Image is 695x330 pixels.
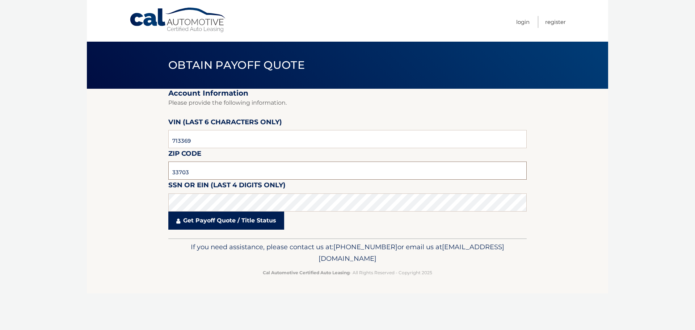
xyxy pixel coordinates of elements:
[168,212,284,230] a: Get Payoff Quote / Title Status
[168,180,286,193] label: SSN or EIN (last 4 digits only)
[263,270,350,275] strong: Cal Automotive Certified Auto Leasing
[168,58,305,72] span: Obtain Payoff Quote
[168,89,527,98] h2: Account Information
[173,269,522,276] p: - All Rights Reserved - Copyright 2025
[545,16,566,28] a: Register
[168,148,201,162] label: Zip Code
[129,7,227,33] a: Cal Automotive
[333,243,397,251] span: [PHONE_NUMBER]
[516,16,530,28] a: Login
[168,117,282,130] label: VIN (last 6 characters only)
[168,98,527,108] p: Please provide the following information.
[173,241,522,264] p: If you need assistance, please contact us at: or email us at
